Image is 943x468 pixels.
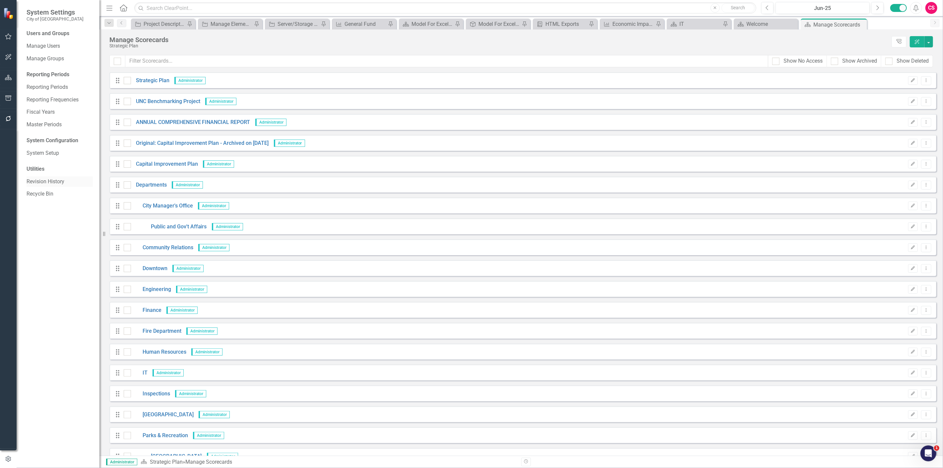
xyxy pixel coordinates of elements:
[172,265,204,272] span: Administrator
[175,390,206,397] span: Administrator
[200,20,252,28] a: Manage Elements
[131,181,167,189] a: Departments
[925,2,937,14] button: CS
[27,55,93,63] a: Manage Groups
[612,20,654,28] div: Economic Impact of Paramount Arts Activity
[27,190,93,198] a: Recycle Bin
[153,369,184,377] span: Administrator
[897,57,929,65] div: Show Deleted
[131,223,207,231] a: Public and Gov't Affairs
[131,390,170,398] a: Inspections
[813,21,865,29] div: Manage Scorecards
[106,459,137,465] span: Administrator
[131,140,269,147] a: Original: Capital Improvement Plan - Archived on [DATE]
[198,244,229,251] span: Administrator
[679,20,721,28] div: IT
[131,307,161,314] a: Finance
[212,223,243,230] span: Administrator
[131,453,202,460] a: [GEOGRAPHIC_DATA]
[27,30,93,37] div: Users and Groups
[205,98,236,105] span: Administrator
[735,20,796,28] a: Welcome
[131,160,198,168] a: Capital Improvement Plan
[920,445,936,461] iframe: Intercom live chat
[166,307,198,314] span: Administrator
[133,20,185,28] a: Project Description + Description
[27,84,93,91] a: Reporting Periods
[125,55,768,67] input: Filter Scorecards...
[668,20,721,28] a: IT
[401,20,453,28] a: Model For Excellence in Government
[27,96,93,104] a: Reporting Frequencies
[27,137,93,145] div: System Configuration
[27,121,93,129] a: Master Periods
[842,57,877,65] div: Show Archived
[131,265,167,272] a: Downtown
[109,36,888,43] div: Manage Scorecards
[27,71,93,79] div: Reporting Periods
[198,202,229,209] span: Administrator
[274,140,305,147] span: Administrator
[27,149,93,157] a: System Setup
[278,20,319,28] div: Server/Storage Replacement Plan
[131,77,169,85] a: Strategic Plan
[109,43,888,48] div: Strategic Plan
[191,348,222,356] span: Administrator
[131,348,186,356] a: Human Resources
[207,453,238,460] span: Administrator
[934,445,939,451] span: 1
[131,244,193,252] a: Community Relations
[411,20,453,28] div: Model For Excellence in Government
[176,286,207,293] span: Administrator
[722,3,755,13] button: Search
[776,2,870,14] button: Jun-25
[141,458,516,466] div: » Manage Scorecards
[131,286,171,293] a: Engineering
[345,20,386,28] div: General Fund
[778,4,867,12] div: Jun-25
[193,432,224,439] span: Administrator
[334,20,386,28] a: General Fund
[784,57,823,65] div: Show No Access
[534,20,587,28] a: HTML Exports
[131,327,181,335] a: Fire Department
[27,178,93,186] a: Revision History
[203,160,234,168] span: Administrator
[478,20,520,28] div: Model For Excellence in Government
[134,2,756,14] input: Search ClearPoint...
[174,77,206,84] span: Administrator
[172,181,203,189] span: Administrator
[144,20,185,28] div: Project Description + Description
[131,98,200,105] a: UNC Benchmarking Project
[131,119,250,126] a: ANNUAL COMPREHENSIVE FINANCIAL REPORT
[601,20,654,28] a: Economic Impact of Paramount Arts Activity
[746,20,796,28] div: Welcome
[255,119,286,126] span: Administrator
[131,369,148,377] a: IT
[131,432,188,439] a: Parks & Recreation
[150,459,183,465] a: Strategic Plan
[267,20,319,28] a: Server/Storage Replacement Plan
[27,165,93,173] div: Utilities
[27,42,93,50] a: Manage Users
[468,20,520,28] a: Model For Excellence in Government
[199,411,230,418] span: Administrator
[27,108,93,116] a: Fiscal Years
[186,327,218,335] span: Administrator
[27,8,84,16] span: System Settings
[3,7,15,19] img: ClearPoint Strategy
[131,202,193,210] a: City Manager's Office
[731,5,745,10] span: Search
[545,20,587,28] div: HTML Exports
[27,16,84,22] small: City of [GEOGRAPHIC_DATA]
[211,20,252,28] div: Manage Elements
[131,411,194,419] a: [GEOGRAPHIC_DATA]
